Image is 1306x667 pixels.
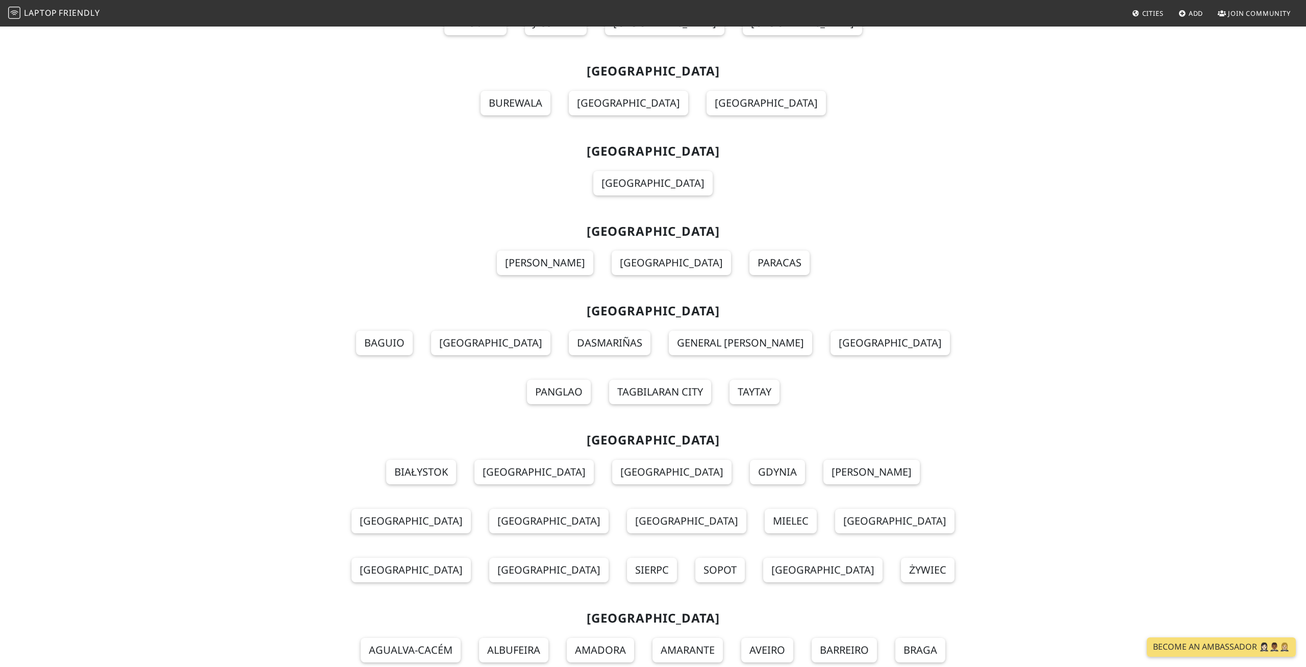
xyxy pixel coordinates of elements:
[749,251,810,275] a: Paracas
[707,91,826,115] a: [GEOGRAPHIC_DATA]
[831,331,950,355] a: [GEOGRAPHIC_DATA]
[489,558,609,582] a: [GEOGRAPHIC_DATA]
[567,638,634,662] a: Amadora
[609,380,711,404] a: Tagbilaran City
[361,638,461,662] a: Agualva-Cacém
[24,7,57,18] span: Laptop
[8,7,20,19] img: LaptopFriendly
[569,91,688,115] a: [GEOGRAPHIC_DATA]
[322,224,984,239] h2: [GEOGRAPHIC_DATA]
[901,558,955,582] a: Żywiec
[627,509,746,533] a: [GEOGRAPHIC_DATA]
[489,509,609,533] a: [GEOGRAPHIC_DATA]
[569,331,650,355] a: Dasmariñas
[695,558,745,582] a: Sopot
[612,251,731,275] a: [GEOGRAPHIC_DATA]
[612,460,732,484] a: [GEOGRAPHIC_DATA]
[1174,4,1208,22] a: Add
[812,638,877,662] a: Barreiro
[322,433,984,448] h2: [GEOGRAPHIC_DATA]
[1228,9,1291,18] span: Join Community
[652,638,723,662] a: Amarante
[481,91,550,115] a: Burewala
[479,638,548,662] a: Albufeira
[8,5,100,22] a: LaptopFriendly LaptopFriendly
[669,331,812,355] a: General [PERSON_NAME]
[322,611,984,626] h2: [GEOGRAPHIC_DATA]
[835,509,955,533] a: [GEOGRAPHIC_DATA]
[730,380,780,404] a: Taytay
[322,304,984,318] h2: [GEOGRAPHIC_DATA]
[1189,9,1203,18] span: Add
[322,64,984,79] h2: [GEOGRAPHIC_DATA]
[1214,4,1295,22] a: Join Community
[431,331,550,355] a: [GEOGRAPHIC_DATA]
[627,558,677,582] a: Sierpc
[765,509,817,533] a: Mielec
[351,509,471,533] a: [GEOGRAPHIC_DATA]
[351,558,471,582] a: [GEOGRAPHIC_DATA]
[763,558,883,582] a: [GEOGRAPHIC_DATA]
[527,380,591,404] a: Panglao
[474,460,594,484] a: [GEOGRAPHIC_DATA]
[823,460,920,484] a: [PERSON_NAME]
[59,7,99,18] span: Friendly
[497,251,593,275] a: [PERSON_NAME]
[895,638,945,662] a: Braga
[593,171,713,195] a: [GEOGRAPHIC_DATA]
[356,331,413,355] a: Baguio
[741,638,793,662] a: Aveiro
[322,144,984,159] h2: [GEOGRAPHIC_DATA]
[1128,4,1168,22] a: Cities
[1142,9,1164,18] span: Cities
[386,460,456,484] a: Białystok
[750,460,805,484] a: Gdynia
